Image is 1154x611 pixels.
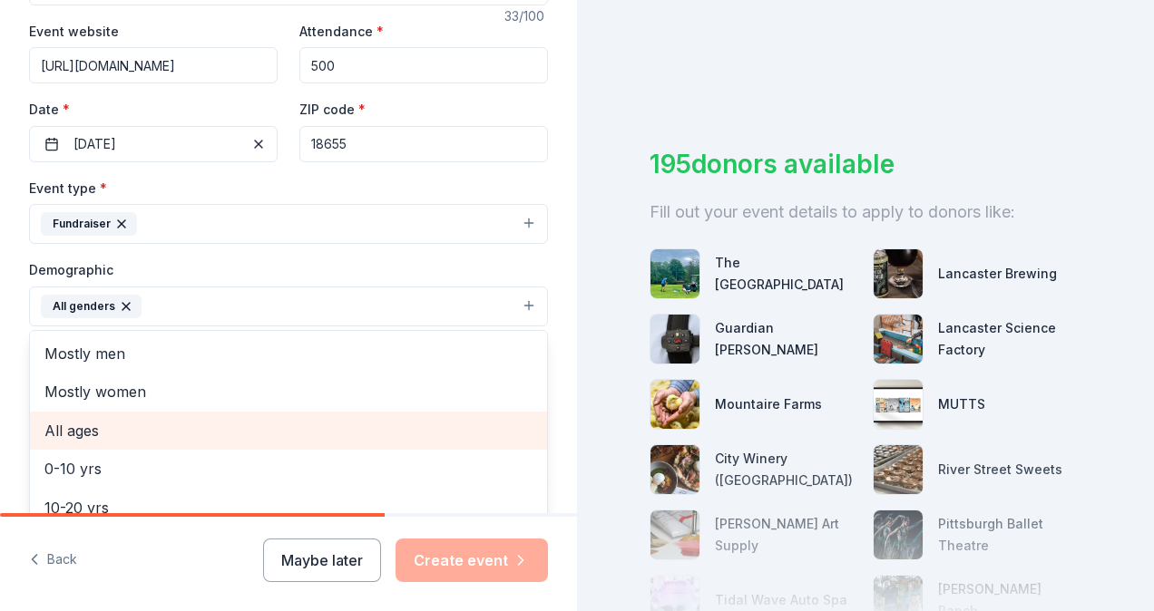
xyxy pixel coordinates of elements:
[29,286,548,326] button: All genders
[29,330,548,548] div: All genders
[44,419,533,442] span: All ages
[44,496,533,519] span: 10-20 yrs
[44,457,533,480] span: 0-10 yrs
[41,295,142,318] div: All genders
[44,342,533,365] span: Mostly men
[44,380,533,403] span: Mostly women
